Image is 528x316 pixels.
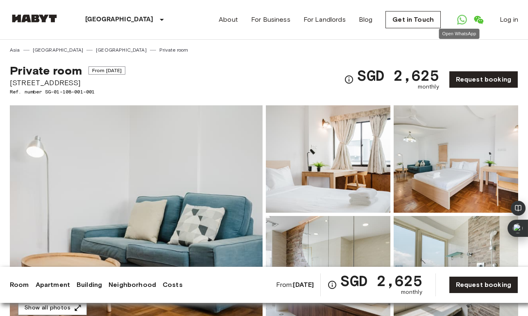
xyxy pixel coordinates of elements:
[10,88,125,95] span: Ref. number SG-01-108-001-001
[449,276,518,293] a: Request booking
[10,280,29,290] a: Room
[293,281,314,289] b: [DATE]
[470,11,487,28] a: Open WeChat
[10,64,82,77] span: Private room
[219,15,238,25] a: About
[394,105,518,213] img: Picture of unit SG-01-108-001-001
[266,105,390,213] img: Picture of unit SG-01-108-001-001
[10,46,20,54] a: Asia
[33,46,84,54] a: [GEOGRAPHIC_DATA]
[454,11,470,28] a: Open WhatsApp
[88,66,126,75] span: From [DATE]
[18,300,87,316] button: Show all photos
[385,11,441,28] a: Get in Touch
[327,280,337,290] svg: Check cost overview for full price breakdown. Please note that discounts apply to new joiners onl...
[418,83,439,91] span: monthly
[159,46,188,54] a: Private room
[304,15,346,25] a: For Landlords
[163,280,183,290] a: Costs
[85,15,154,25] p: [GEOGRAPHIC_DATA]
[359,15,373,25] a: Blog
[500,15,518,25] a: Log in
[10,14,59,23] img: Habyt
[357,68,439,83] span: SGD 2,625
[109,280,156,290] a: Neighborhood
[77,280,102,290] a: Building
[96,46,147,54] a: [GEOGRAPHIC_DATA]
[401,288,422,296] span: monthly
[251,15,290,25] a: For Business
[344,75,354,84] svg: Check cost overview for full price breakdown. Please note that discounts apply to new joiners onl...
[340,273,422,288] span: SGD 2,625
[36,280,70,290] a: Apartment
[449,71,518,88] a: Request booking
[10,77,125,88] span: [STREET_ADDRESS]
[276,280,314,289] span: From:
